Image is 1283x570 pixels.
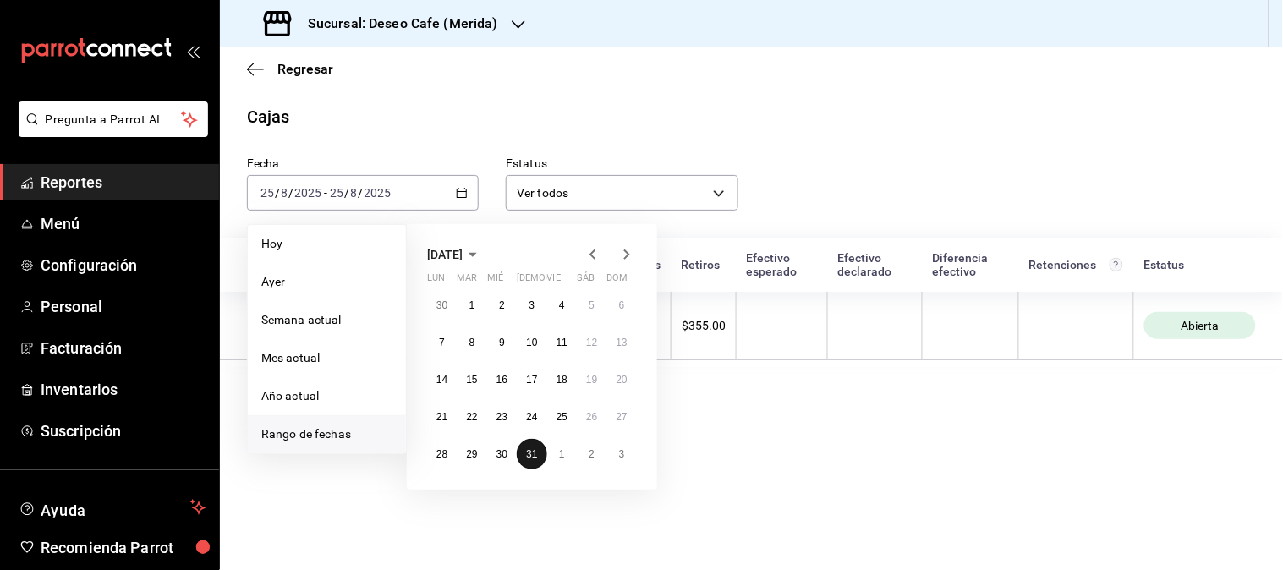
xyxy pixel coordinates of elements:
abbr: jueves [517,272,617,290]
abbr: miércoles [487,272,503,290]
button: 22 de julio de 2025 [457,402,486,432]
input: -- [329,186,344,200]
button: 3 de agosto de 2025 [607,439,637,469]
abbr: 3 de agosto de 2025 [619,448,625,460]
span: Configuración [41,254,206,277]
input: -- [350,186,359,200]
div: Ver todos [506,175,737,211]
abbr: 30 de junio de 2025 [436,299,447,311]
span: Semana actual [261,311,392,329]
span: / [288,186,293,200]
button: 21 de julio de 2025 [427,402,457,432]
span: Abierta [1174,319,1225,332]
button: 7 de julio de 2025 [427,327,457,358]
abbr: 4 de julio de 2025 [559,299,565,311]
button: 10 de julio de 2025 [517,327,546,358]
div: Cajas [247,104,290,129]
button: 2 de julio de 2025 [487,290,517,321]
abbr: 21 de julio de 2025 [436,411,447,423]
button: 30 de junio de 2025 [427,290,457,321]
span: - [324,186,327,200]
button: 9 de julio de 2025 [487,327,517,358]
abbr: viernes [547,272,561,290]
abbr: 22 de julio de 2025 [466,411,477,423]
span: Regresar [277,61,333,77]
button: 28 de julio de 2025 [427,439,457,469]
abbr: 16 de julio de 2025 [496,374,507,386]
button: 27 de julio de 2025 [607,402,637,432]
button: 31 de julio de 2025 [517,439,546,469]
abbr: 30 de julio de 2025 [496,448,507,460]
div: Efectivo esperado [747,251,818,278]
button: 16 de julio de 2025 [487,364,517,395]
button: Pregunta a Parrot AI [19,101,208,137]
abbr: 1 de julio de 2025 [469,299,475,311]
h3: Sucursal: Deseo Cafe (Merida) [294,14,498,34]
span: Ayer [261,273,392,291]
span: Hoy [261,235,392,253]
abbr: 28 de julio de 2025 [436,448,447,460]
span: Pregunta a Parrot AI [46,111,182,129]
button: 1 de agosto de 2025 [547,439,577,469]
abbr: 14 de julio de 2025 [436,374,447,386]
label: Fecha [247,158,479,170]
span: Facturación [41,337,206,359]
input: ---- [293,186,322,200]
button: Regresar [247,61,333,77]
button: 19 de julio de 2025 [577,364,606,395]
button: 15 de julio de 2025 [457,364,486,395]
span: Ayuda [41,497,184,518]
abbr: 5 de julio de 2025 [589,299,595,311]
button: 13 de julio de 2025 [607,327,637,358]
abbr: 15 de julio de 2025 [466,374,477,386]
svg: Total de retenciones de propinas registradas [1110,258,1123,271]
span: / [275,186,280,200]
div: Estatus [1143,258,1256,271]
input: ---- [364,186,392,200]
abbr: 11 de julio de 2025 [557,337,567,348]
abbr: 18 de julio de 2025 [557,374,567,386]
div: Retenciones [1028,258,1123,271]
abbr: martes [457,272,477,290]
button: 11 de julio de 2025 [547,327,577,358]
abbr: 24 de julio de 2025 [526,411,537,423]
span: [DATE] [427,248,463,261]
button: 8 de julio de 2025 [457,327,486,358]
abbr: 26 de julio de 2025 [586,411,597,423]
span: Inventarios [41,378,206,401]
abbr: 27 de julio de 2025 [617,411,628,423]
span: Personal [41,295,206,318]
span: / [344,186,349,200]
span: / [359,186,364,200]
button: 4 de julio de 2025 [547,290,577,321]
div: - [1029,319,1123,332]
abbr: 29 de julio de 2025 [466,448,477,460]
div: - [838,319,912,332]
span: Reportes [41,171,206,194]
abbr: 12 de julio de 2025 [586,337,597,348]
div: - [933,319,1008,332]
abbr: 23 de julio de 2025 [496,411,507,423]
button: 3 de julio de 2025 [517,290,546,321]
abbr: 6 de julio de 2025 [619,299,625,311]
span: Rango de fechas [261,425,392,443]
abbr: 8 de julio de 2025 [469,337,475,348]
button: 17 de julio de 2025 [517,364,546,395]
abbr: 17 de julio de 2025 [526,374,537,386]
span: Recomienda Parrot [41,536,206,559]
abbr: lunes [427,272,445,290]
button: 24 de julio de 2025 [517,402,546,432]
button: [DATE] [427,244,483,265]
abbr: 7 de julio de 2025 [439,337,445,348]
div: - [747,319,817,332]
abbr: 10 de julio de 2025 [526,337,537,348]
button: 20 de julio de 2025 [607,364,637,395]
abbr: 9 de julio de 2025 [499,337,505,348]
abbr: sábado [577,272,595,290]
button: open_drawer_menu [186,44,200,58]
abbr: 19 de julio de 2025 [586,374,597,386]
abbr: 20 de julio de 2025 [617,374,628,386]
button: 5 de julio de 2025 [577,290,606,321]
abbr: 2 de julio de 2025 [499,299,505,311]
button: 14 de julio de 2025 [427,364,457,395]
